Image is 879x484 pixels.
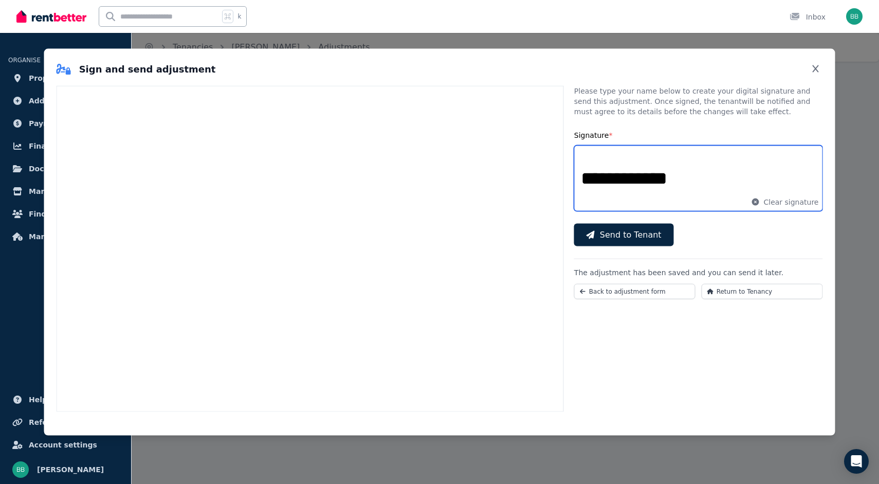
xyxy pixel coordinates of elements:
[717,287,772,295] span: Return to Tenancy
[574,267,823,277] p: The adjustment has been saved and you can send it later.
[702,283,823,299] button: Return to Tenancy
[574,131,613,139] label: Signature
[751,196,818,207] button: Clear signature
[809,61,823,77] button: Close
[589,287,666,295] span: Back to adjustment form
[57,62,216,76] h2: Sign and send adjustment
[574,283,695,299] button: Back to adjustment form
[600,228,662,241] span: Send to Tenant
[574,223,674,246] button: Send to Tenant
[574,85,823,116] p: Please type your name below to create your digital signature and send this adjustment. Once signe...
